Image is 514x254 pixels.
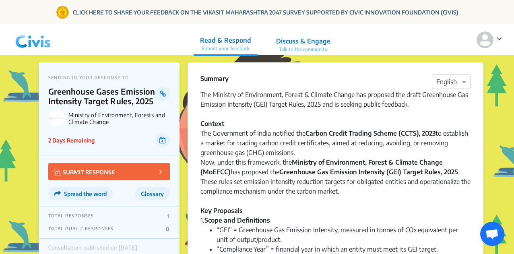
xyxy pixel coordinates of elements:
img: Gom Logo [56,5,70,19]
li: “GEI” = Greenhouse Gas Emission Intensity, measured in tonnes of CO₂ equivalent per unit of outpu... [217,225,471,244]
strong: Key Proposals [200,207,243,215]
button: Spread the word [48,187,113,200]
strong: Carbon Credit Trading Scheme (CCTS), 2023 [306,129,436,137]
strong: Scope and Definitions [204,216,270,224]
p: Read & Respond [200,35,251,45]
a: Open chat [480,222,504,246]
button: Glossary [135,187,170,200]
a: CLICK HERE TO SHARE YOUR FEEDBACK ON THE VIKASIT MAHARASHTRA 2047 SURVEY SUPPORTED BY CIVIC INNOV... [73,8,458,17]
img: person-default.svg [477,31,493,48]
span: Spread the word [64,190,107,197]
img: Vector.jpg [54,169,61,176]
p: Greenhouse Gases Emission Intensity Target Rules, 2025 [48,87,156,106]
p: SUBMIT RESPONSE [54,167,115,176]
strong: Ministry of Environment, Forest & Climate Change (MoEFCC) [200,158,443,176]
p: Discuss & Engage [276,36,330,46]
p: 1 [167,213,169,219]
li: “Compliance Year” = financial year in which an entity must meet its GEI target. [217,244,471,254]
p: SENDING IN YOUR RESPONSE TO [48,75,170,80]
span: Glossary [141,190,164,197]
p: Summary [200,74,229,83]
img: Ministry of Environment, Forests and Climate Change logo [48,110,65,127]
p: 2 Days Remaining [48,136,95,145]
div: The Government of India notified the to establish a market for trading carbon credit certificates... [200,128,471,206]
strong: Greenhouse Gas Emission Intensity (GEI) Target Rules, 2025 [279,168,458,176]
div: The Ministry of Environment, Forest & Climate Change has proposed the draft Greenhouse Gas Emissi... [200,90,471,128]
p: Ministry of Environment, Forests and Climate Change [68,112,170,125]
div: 1. [200,215,471,225]
img: navlogo.png [12,28,54,52]
p: 0 [166,226,169,232]
p: Submit your feedback [200,45,251,52]
p: Talk to the community [276,46,330,53]
p: TOTAL RESPONSES [48,213,94,219]
p: TOTAL PUBLIC RESPONSES [48,226,114,232]
button: SUBMIT RESPONSE [48,163,170,180]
